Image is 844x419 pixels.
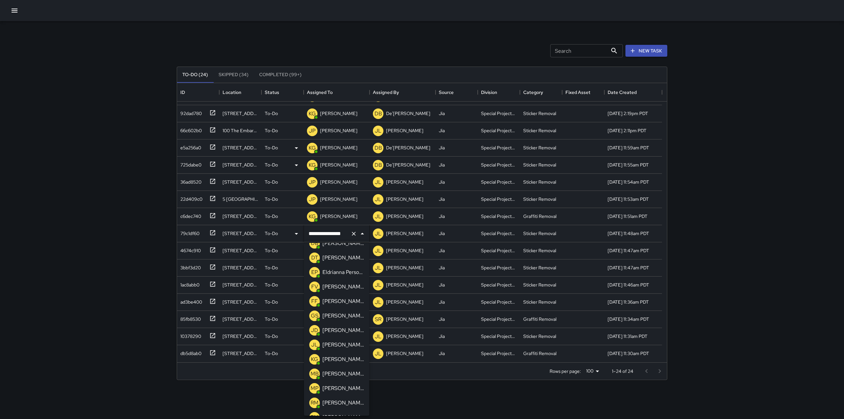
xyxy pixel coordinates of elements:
[265,350,278,357] p: To-Do
[307,83,333,102] div: Assigned To
[311,399,318,407] p: RM
[223,299,258,305] div: 22 Battery Street
[322,326,364,334] p: [PERSON_NAME]
[223,179,258,185] div: 1 Market Street
[386,264,423,271] p: [PERSON_NAME]
[439,264,445,271] div: Jia
[481,350,517,357] div: Special Projects Team
[223,264,258,271] div: 1 California Street
[177,67,213,83] button: To-Do (24)
[386,162,430,168] p: De'[PERSON_NAME]
[481,230,517,237] div: Special Projects Team
[481,196,517,202] div: Special Projects Team
[320,179,357,185] p: [PERSON_NAME]
[436,83,478,102] div: Source
[523,196,556,202] div: Sticker Removal
[223,213,258,220] div: 124 Market Street
[322,355,364,363] p: [PERSON_NAME]
[439,230,445,237] div: Jia
[386,333,423,340] p: [PERSON_NAME]
[608,333,648,340] div: 9/2/2025, 11:31am PDT
[439,83,454,102] div: Source
[481,179,517,185] div: Special Projects Team
[523,282,556,288] div: Sticker Removal
[523,264,556,271] div: Sticker Removal
[265,264,278,271] p: To-Do
[322,384,364,392] p: [PERSON_NAME]
[309,178,316,186] p: JP
[265,299,278,305] p: To-Do
[311,312,318,320] p: GS
[562,83,604,102] div: Fixed Asset
[320,127,357,134] p: [PERSON_NAME]
[375,298,381,306] p: JL
[439,299,445,305] div: Jia
[523,350,557,357] div: Graffiti Removal
[386,179,423,185] p: [PERSON_NAME]
[481,213,517,220] div: Special Projects Team
[322,239,364,247] p: [PERSON_NAME]
[311,341,318,349] p: JL
[309,161,316,169] p: KG
[386,230,423,237] p: [PERSON_NAME]
[386,247,423,254] p: [PERSON_NAME]
[608,299,649,305] div: 9/2/2025, 11:36am PDT
[386,110,430,117] p: De'[PERSON_NAME]
[386,127,423,134] p: [PERSON_NAME]
[523,333,556,340] div: Sticker Removal
[309,213,316,221] p: KG
[177,83,219,102] div: ID
[223,83,241,102] div: Location
[439,110,445,117] div: Jia
[309,144,316,152] p: KG
[309,195,316,203] p: JP
[311,239,318,247] p: DB
[481,247,517,254] div: Special Projects Team
[265,230,278,237] p: To-Do
[523,213,557,220] div: Graffiti Removal
[439,316,445,322] div: Jia
[311,254,318,262] p: DT
[608,230,649,237] div: 9/2/2025, 11:48am PDT
[178,176,201,185] div: 36ad8520
[322,312,364,320] p: [PERSON_NAME]
[322,297,364,305] p: [PERSON_NAME]
[178,193,202,202] div: 22d409c0
[375,315,381,323] p: SR
[386,196,423,202] p: [PERSON_NAME]
[178,296,202,305] div: ad3be400
[439,127,445,134] div: Jia
[375,264,381,272] p: JL
[386,213,423,220] p: [PERSON_NAME]
[481,83,497,102] div: Division
[386,282,423,288] p: [PERSON_NAME]
[322,283,364,291] p: [PERSON_NAME]
[523,299,556,305] div: Sticker Removal
[375,110,382,118] p: DB
[565,83,590,102] div: Fixed Asset
[523,83,543,102] div: Category
[178,210,201,220] div: c6dec740
[608,83,637,102] div: Date Created
[311,370,319,378] p: MB
[375,144,382,152] p: DB
[178,227,199,237] div: 79c1df60
[265,83,279,102] div: Status
[523,316,557,322] div: Graffiti Removal
[320,196,357,202] p: [PERSON_NAME]
[386,316,423,322] p: [PERSON_NAME]
[178,347,201,357] div: db5d8ab0
[223,127,258,134] div: 100 The Embarcadero
[523,162,556,168] div: Sticker Removal
[178,313,201,322] div: 85fb8530
[322,254,364,262] p: [PERSON_NAME]
[265,144,278,151] p: To-Do
[604,83,662,102] div: Date Created
[481,316,517,322] div: Special Projects Team
[311,283,318,291] p: FV
[523,110,556,117] div: Sticker Removal
[178,107,202,117] div: 92dad780
[608,162,649,168] div: 9/2/2025, 11:55am PDT
[375,333,381,341] p: JL
[178,330,201,340] div: 10378290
